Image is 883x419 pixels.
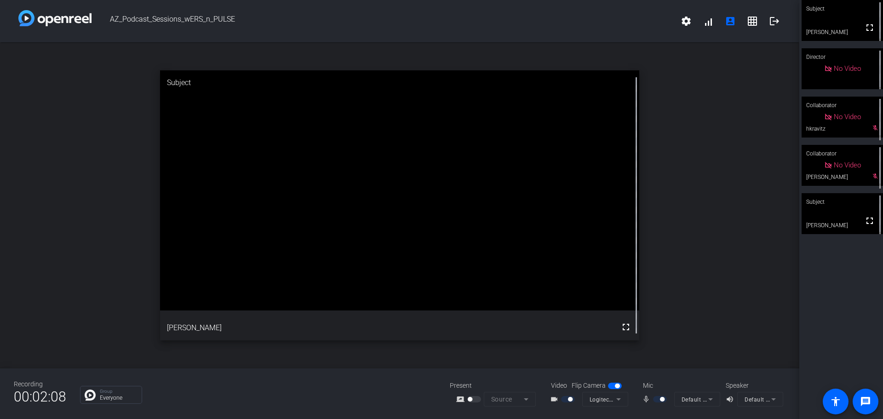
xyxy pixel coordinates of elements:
div: Recording [14,379,66,389]
mat-icon: volume_up [726,394,737,405]
span: Flip Camera [572,381,606,390]
mat-icon: fullscreen [864,215,875,226]
div: Collaborator [802,145,883,162]
mat-icon: fullscreen [620,321,631,333]
mat-icon: screen_share_outline [456,394,467,405]
mat-icon: account_box [725,16,736,27]
span: No Video [834,161,861,169]
mat-icon: fullscreen [864,22,875,33]
span: No Video [834,113,861,121]
div: Director [802,48,883,66]
span: 00:02:08 [14,385,66,408]
mat-icon: mic_none [642,394,653,405]
img: Chat Icon [85,390,96,401]
mat-icon: accessibility [830,396,841,407]
div: Collaborator [802,97,883,114]
mat-icon: logout [769,16,780,27]
p: Group [100,389,137,394]
mat-icon: grid_on [747,16,758,27]
span: AZ_Podcast_Sessions_wERS_n_PULSE [92,10,675,32]
div: Subject [802,193,883,211]
span: Video [551,381,567,390]
p: Everyone [100,395,137,401]
div: Present [450,381,542,390]
div: Speaker [726,381,781,390]
img: white-gradient.svg [18,10,92,26]
mat-icon: message [860,396,871,407]
div: Mic [634,381,726,390]
mat-icon: videocam_outline [550,394,561,405]
span: No Video [834,64,861,73]
mat-icon: settings [681,16,692,27]
button: signal_cellular_alt [697,10,719,32]
div: Subject [160,70,640,95]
